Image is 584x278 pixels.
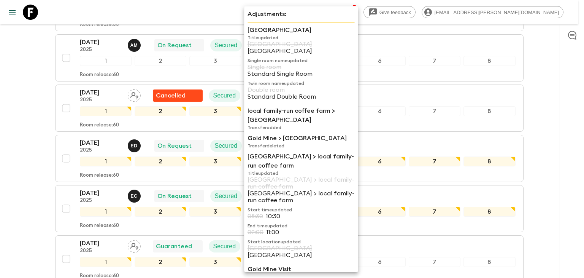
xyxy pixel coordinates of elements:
div: 8 [463,157,515,166]
div: 7 [409,157,460,166]
div: Flash Pack cancellation [153,89,203,102]
p: Title updated [248,35,355,41]
p: [GEOGRAPHIC_DATA] > local family-run coffee farm [248,176,355,190]
p: Title updated [248,170,355,176]
div: 7 [409,207,460,217]
p: Secured [215,41,238,50]
p: [GEOGRAPHIC_DATA] [248,41,355,48]
span: Allan Morales [128,41,142,47]
div: 6 [354,257,406,267]
div: 6 [354,106,406,116]
p: 11:00 [267,229,279,236]
p: Standard Single Room [248,70,355,77]
p: Transfer deleted [248,143,355,149]
p: On Request [157,41,192,50]
span: Assign pack leader [128,242,141,248]
p: 2025 [80,248,122,254]
p: 08:30 [248,213,263,220]
p: 09:00 [248,229,263,236]
p: Secured [213,242,236,251]
p: [GEOGRAPHIC_DATA] [248,245,355,252]
div: 6 [354,207,406,217]
p: 2025 [80,47,122,53]
p: On Request [157,141,192,150]
p: [GEOGRAPHIC_DATA] [248,252,355,259]
p: local family-run coffee farm > [GEOGRAPHIC_DATA] [248,106,355,125]
div: 8 [463,257,515,267]
p: [GEOGRAPHIC_DATA] [248,48,355,54]
p: Cancelled [156,91,186,100]
p: [GEOGRAPHIC_DATA] > local family-run coffee farm [248,190,355,204]
p: A M [130,42,138,48]
div: 3 [189,56,241,66]
p: Room release: 60 [80,22,119,28]
div: 3 [189,257,241,267]
p: Guaranteed [156,242,192,251]
div: 2 [135,106,186,116]
div: 1 [80,56,132,66]
div: 8 [463,106,515,116]
p: [DATE] [80,38,122,47]
button: menu [5,5,20,20]
div: 7 [409,56,460,66]
span: Assign pack leader [128,91,141,97]
div: 6 [354,157,406,166]
p: Start location updated [248,239,355,245]
p: Twin room name updated [248,80,355,86]
div: 2 [135,56,186,66]
div: 7 [409,106,460,116]
p: Single room name updated [248,58,355,64]
div: 1 [80,106,132,116]
p: Start time updated [248,207,355,213]
p: Adjustments: [248,10,355,19]
span: Give feedback [375,10,415,15]
p: [GEOGRAPHIC_DATA] > local family-run coffee farm [248,152,355,170]
div: 1 [80,257,132,267]
p: Gold Mine Visit [248,265,355,274]
p: Double room [248,86,355,93]
p: Standard Double Room [248,93,355,100]
div: 2 [135,257,186,267]
p: Transfer added [248,125,355,131]
p: 10:30 [266,213,280,220]
p: Room release: 60 [80,72,119,78]
p: [DATE] [80,88,122,97]
p: Gold Mine > [GEOGRAPHIC_DATA] [248,134,355,143]
p: Single room [248,64,355,70]
p: On Request [157,192,192,201]
p: [GEOGRAPHIC_DATA] [248,26,355,35]
span: [EMAIL_ADDRESS][PERSON_NAME][DOMAIN_NAME] [430,10,563,15]
p: 2025 [80,97,122,103]
div: 8 [463,56,515,66]
div: 8 [463,207,515,217]
div: 7 [409,257,460,267]
button: search adventures [321,5,336,20]
p: End time updated [248,223,355,229]
div: 6 [354,56,406,66]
